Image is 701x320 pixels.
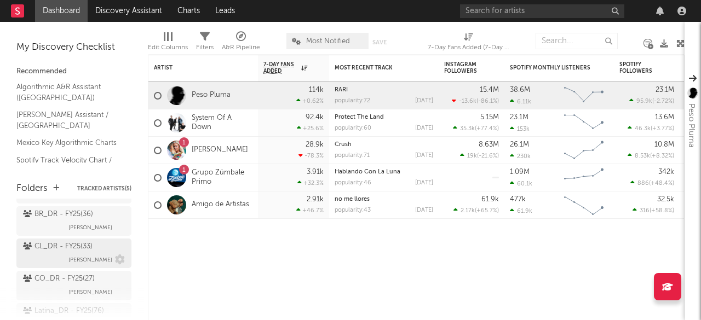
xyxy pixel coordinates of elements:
div: Crush [335,142,433,148]
a: CL_DR - FY25(33)[PERSON_NAME] [16,238,131,268]
div: A&R Pipeline [222,27,260,59]
div: 1.09M [510,168,530,176]
div: ( ) [633,207,674,214]
div: RARI [335,87,433,93]
div: 342k [658,168,674,176]
div: Edit Columns [148,27,188,59]
div: 61.9k [510,207,532,214]
a: Hablando Con La Luna [335,169,400,175]
div: 2.91k [307,196,324,203]
div: Most Recent Track [335,65,417,71]
a: Peso Pluma [192,91,231,100]
div: [DATE] [415,153,433,159]
div: +32.3 % [297,179,324,187]
div: 7-Day Fans Added (7-Day Fans Added) [428,41,510,54]
div: no me llores [335,196,433,202]
span: 7-Day Fans Added [263,61,298,74]
span: [PERSON_NAME] [68,286,112,299]
div: +0.62 % [296,97,324,104]
div: popularity: 72 [335,98,370,104]
div: 114k [309,86,324,94]
svg: Chart title [559,164,608,191]
a: Protect The Land [335,114,384,120]
div: Spotify Monthly Listeners [510,65,592,71]
a: Grupo Zúmbale Primo [192,168,252,187]
div: Artist [154,65,236,71]
div: 32.5k [657,196,674,203]
div: A&R Pipeline [222,41,260,54]
div: 477k [510,196,526,203]
div: Spotify Followers [619,61,658,74]
div: 153k [510,125,530,132]
span: -21.6 % [479,153,497,159]
div: 3.91k [307,168,324,176]
div: Protect The Land [335,114,433,120]
div: 6.11k [510,98,531,105]
svg: Chart title [559,191,608,219]
button: Save [372,39,387,45]
span: -2.72 % [654,98,673,104]
a: Mexico Key Algorithmic Charts [16,137,120,149]
div: 92.4k [306,114,324,121]
div: 23.1M [656,86,674,94]
div: Edit Columns [148,41,188,54]
div: Folders [16,182,48,195]
div: 60.1k [510,180,532,187]
input: Search for artists [460,4,624,18]
div: Latina_DR - FY25 ( 76 ) [23,305,104,318]
div: popularity: 60 [335,125,371,131]
span: 46.3k [635,126,651,132]
a: Spotify Track Velocity Chart / MX [16,154,120,177]
span: +48.4 % [651,181,673,187]
div: Recommended [16,65,131,78]
div: [DATE] [415,98,433,104]
div: Hablando Con La Luna [335,169,433,175]
div: ( ) [628,152,674,159]
span: 2.17k [461,208,475,214]
div: popularity: 43 [335,207,371,213]
div: 10.8M [654,141,674,148]
a: BR_DR - FY25(36)[PERSON_NAME] [16,206,131,236]
div: Peso Pluma [685,103,698,148]
div: 38.6M [510,86,530,94]
span: Most Notified [306,38,350,45]
div: 26.1M [510,141,529,148]
a: [PERSON_NAME] [192,146,248,155]
div: ( ) [629,97,674,104]
div: 28.9k [306,141,324,148]
span: +58.8 % [651,208,673,214]
div: Instagram Followers [444,61,482,74]
div: [DATE] [415,180,433,186]
a: Amigo de Artistas [192,200,249,210]
div: +46.7 % [296,207,324,214]
span: 886 [637,181,649,187]
span: 19k [467,153,477,159]
div: Filters [196,41,214,54]
div: 5.15M [480,114,499,121]
span: +77.4 % [476,126,497,132]
div: 23.1M [510,114,528,121]
div: ( ) [630,179,674,187]
span: 35.3k [460,126,475,132]
div: 61.9k [481,196,499,203]
div: -78.3 % [298,152,324,159]
div: ( ) [460,152,499,159]
div: My Discovery Checklist [16,41,131,54]
div: ( ) [453,125,499,132]
span: -86.1 % [478,98,497,104]
div: BR_DR - FY25 ( 36 ) [23,208,93,221]
a: Crush [335,142,352,148]
div: [DATE] [415,207,433,213]
span: 316 [640,208,650,214]
div: Filters [196,27,214,59]
div: ( ) [628,125,674,132]
span: -13.6k [459,98,476,104]
svg: Chart title [559,109,608,137]
div: ( ) [453,207,499,214]
a: System Of A Down [192,114,252,132]
span: +65.7 % [476,208,497,214]
a: [PERSON_NAME] Assistant / [GEOGRAPHIC_DATA] [16,109,120,131]
span: 95.9k [636,98,652,104]
div: 8.63M [479,141,499,148]
div: popularity: 46 [335,180,371,186]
